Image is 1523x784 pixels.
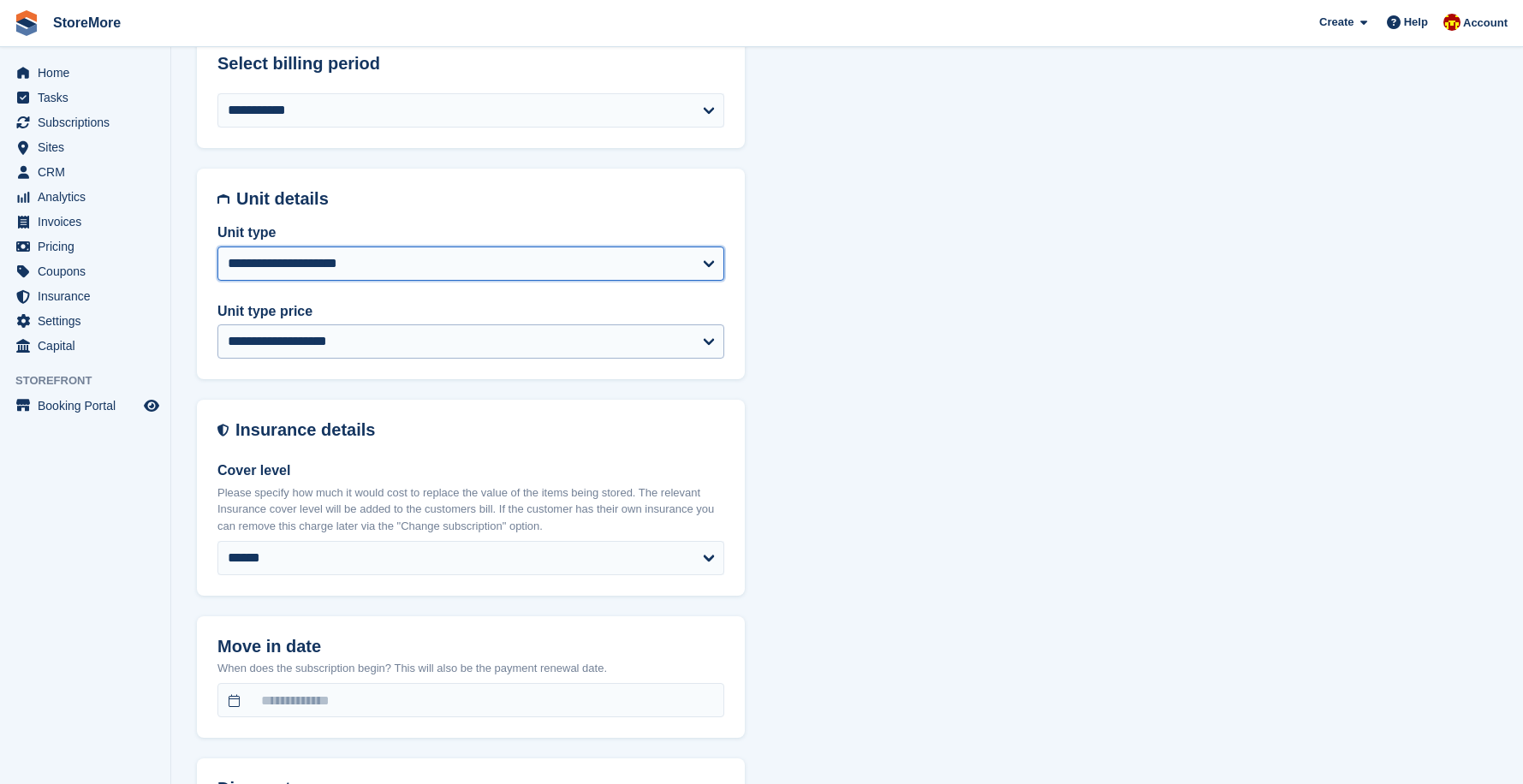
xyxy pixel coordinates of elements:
[9,86,162,110] a: menu
[9,259,162,283] a: menu
[9,394,162,418] a: menu
[236,189,724,209] h2: Unit details
[38,334,140,358] span: Capital
[217,484,724,535] p: Please specify how much it would cost to replace the value of the items being stored. The relevan...
[38,284,140,308] span: Insurance
[38,61,140,85] span: Home
[217,301,724,322] label: Unit type price
[46,9,128,37] a: StoreMore
[217,420,229,440] img: insurance-details-icon-731ffda60807649b61249b889ba3c5e2b5c27d34e2e1fb37a309f0fde93ff34a.svg
[9,110,162,134] a: menu
[9,309,162,333] a: menu
[38,160,140,184] span: CRM
[9,185,162,209] a: menu
[9,334,162,358] a: menu
[38,394,140,418] span: Booking Portal
[141,395,162,416] a: Preview store
[14,10,39,36] img: stora-icon-8386f47178a22dfd0bd8f6a31ec36ba5ce8667c1dd55bd0f319d3a0aa187defe.svg
[217,54,724,74] h2: Select billing period
[1463,15,1508,32] span: Account
[1443,14,1461,31] img: Store More Team
[9,61,162,85] a: menu
[217,223,724,243] label: Unit type
[15,372,170,389] span: Storefront
[38,110,140,134] span: Subscriptions
[1404,14,1428,31] span: Help
[38,259,140,283] span: Coupons
[217,460,724,481] label: Cover level
[9,160,162,184] a: menu
[38,86,140,110] span: Tasks
[235,420,724,440] h2: Insurance details
[217,660,724,677] p: When does the subscription begin? This will also be the payment renewal date.
[9,210,162,234] a: menu
[9,235,162,258] a: menu
[217,637,724,656] h2: Move in date
[9,284,162,308] a: menu
[217,189,229,209] img: unit-details-icon-595b0c5c156355b767ba7b61e002efae458ec76ed5ec05730b8e856ff9ea34a9.svg
[1319,14,1353,31] span: Create
[38,210,140,234] span: Invoices
[38,135,140,159] span: Sites
[38,185,140,209] span: Analytics
[9,135,162,159] a: menu
[38,235,140,258] span: Pricing
[38,309,140,333] span: Settings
